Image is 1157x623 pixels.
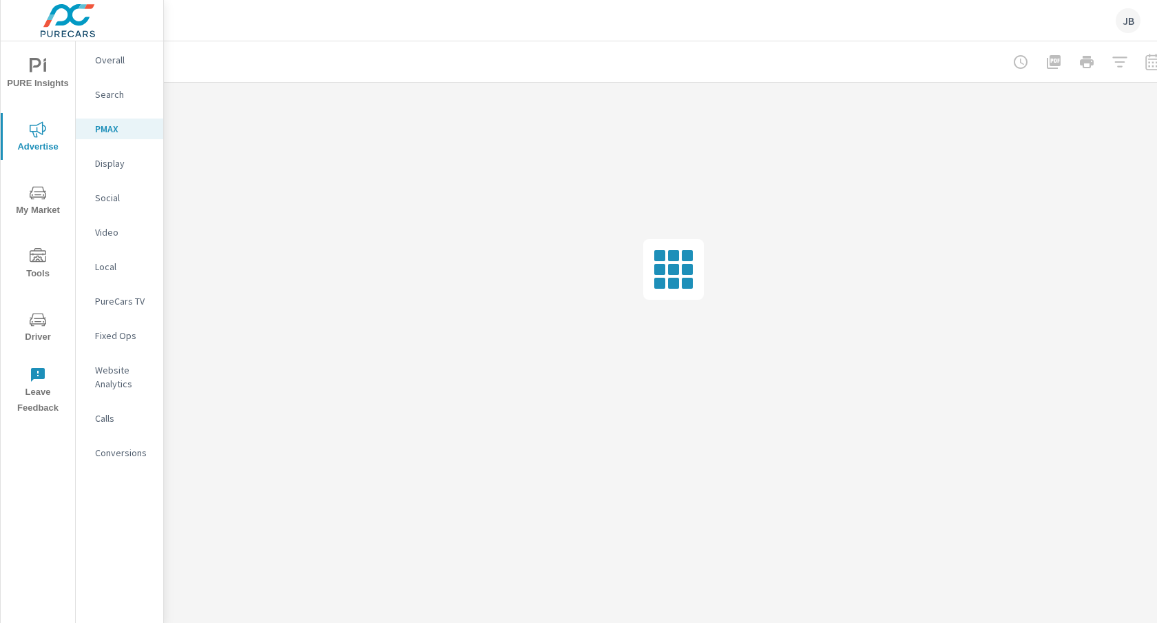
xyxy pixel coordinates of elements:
span: Leave Feedback [5,367,71,416]
div: Fixed Ops [76,325,163,346]
span: Advertise [5,121,71,155]
p: Display [95,156,152,170]
div: Calls [76,408,163,429]
div: Conversions [76,442,163,463]
div: Display [76,153,163,174]
span: Tools [5,248,71,282]
p: Social [95,191,152,205]
p: Overall [95,53,152,67]
p: Video [95,225,152,239]
p: Conversions [95,446,152,460]
div: PureCars TV [76,291,163,311]
p: Local [95,260,152,274]
p: Calls [95,411,152,425]
div: Video [76,222,163,243]
div: JB [1116,8,1140,33]
p: PureCars TV [95,294,152,308]
div: PMAX [76,119,163,139]
div: nav menu [1,41,75,422]
div: Social [76,187,163,208]
span: Driver [5,311,71,345]
p: Website Analytics [95,363,152,391]
div: Local [76,256,163,277]
div: Website Analytics [76,360,163,394]
span: My Market [5,185,71,218]
p: Search [95,88,152,101]
p: PMAX [95,122,152,136]
span: PURE Insights [5,58,71,92]
div: Overall [76,50,163,70]
div: Search [76,84,163,105]
p: Fixed Ops [95,329,152,343]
